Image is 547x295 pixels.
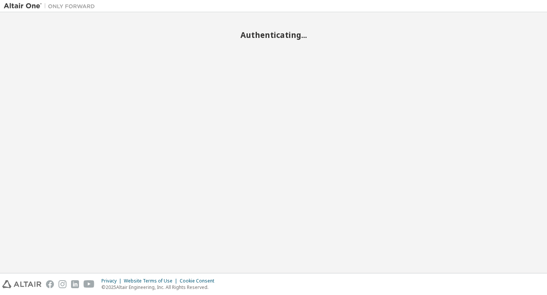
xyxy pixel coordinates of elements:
[101,284,219,290] p: © 2025 Altair Engineering, Inc. All Rights Reserved.
[101,278,124,284] div: Privacy
[71,280,79,288] img: linkedin.svg
[46,280,54,288] img: facebook.svg
[4,2,99,10] img: Altair One
[58,280,66,288] img: instagram.svg
[180,278,219,284] div: Cookie Consent
[124,278,180,284] div: Website Terms of Use
[2,280,41,288] img: altair_logo.svg
[84,280,95,288] img: youtube.svg
[4,30,543,40] h2: Authenticating...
